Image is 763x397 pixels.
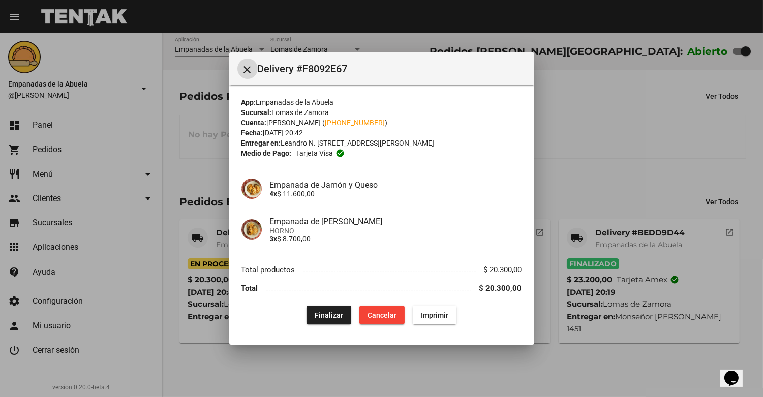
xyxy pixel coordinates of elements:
img: 72c15bfb-ac41-4ae4-a4f2-82349035ab42.jpg [241,179,262,199]
div: [DATE] 20:42 [241,128,522,138]
strong: Entregar en: [241,139,281,147]
iframe: chat widget [720,356,753,387]
p: $ 8.700,00 [270,235,522,243]
strong: App: [241,98,256,106]
li: Total $ 20.300,00 [241,279,522,298]
div: [PERSON_NAME] ( ) [241,118,522,128]
mat-icon: Cerrar [241,64,254,76]
span: Finalizar [315,311,343,319]
div: Lomas de Zamora [241,107,522,118]
span: Cancelar [368,311,396,319]
div: Empanadas de la Abuela [241,97,522,107]
b: 4x [270,190,278,198]
span: Delivery #F8092E67 [258,61,526,77]
div: Leandro N. [STREET_ADDRESS][PERSON_NAME] [241,138,522,148]
button: Finalizar [307,306,351,324]
span: HORNO [270,226,522,235]
span: Imprimir [421,311,448,319]
b: 3x [270,235,278,243]
button: Imprimir [413,306,456,324]
img: f753fea7-0f09-41b3-9a9e-ddb84fc3b359.jpg [241,219,262,240]
a: [PHONE_NUMBER] [325,119,385,127]
strong: Fecha: [241,129,263,137]
h4: Empanada de Jamón y Queso [270,180,522,190]
p: $ 11.600,00 [270,190,522,198]
button: Cancelar [359,306,405,324]
mat-icon: check_circle [335,149,345,158]
li: Total productos $ 20.300,00 [241,260,522,279]
strong: Cuenta: [241,119,267,127]
h4: Empanada de [PERSON_NAME] [270,217,522,226]
span: Tarjeta visa [296,148,333,158]
strong: Sucursal: [241,108,272,117]
strong: Medio de Pago: [241,148,292,158]
button: Cerrar [237,59,258,79]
